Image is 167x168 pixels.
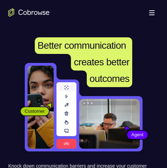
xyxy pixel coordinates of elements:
span: Better communication [38,40,126,51]
span: creates better [74,57,129,67]
span: Agent [127,131,147,138]
img: A series of tools used in co-browsing sessions [56,82,76,149]
img: A customer holding their phone [28,66,54,149]
span: Customer [21,108,49,115]
a: Go to the home page [8,8,50,17]
img: A customer support agent talking on the phone [79,99,140,149]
